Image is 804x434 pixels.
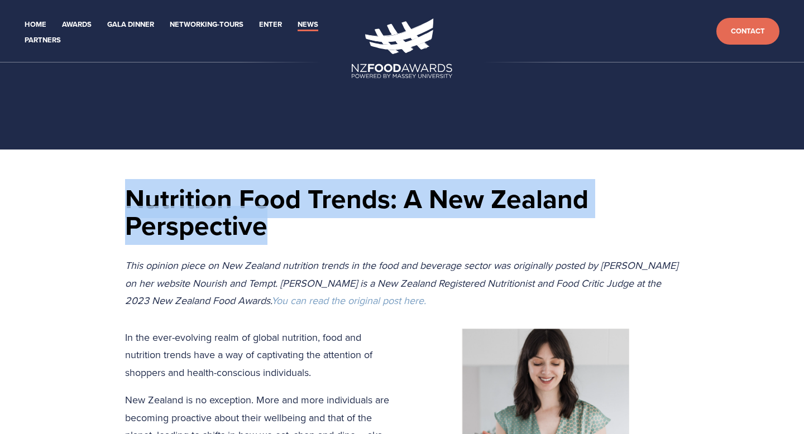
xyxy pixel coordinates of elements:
[259,18,282,31] a: Enter
[271,293,426,307] a: You can read the original post here.
[125,185,679,239] h1: Nutrition Food Trends: A New Zealand Perspective
[125,258,681,307] em: This opinion piece on New Zealand nutrition trends in the food and beverage sector was originally...
[170,18,243,31] a: Networking-Tours
[25,34,61,47] a: Partners
[107,18,154,31] a: Gala Dinner
[62,18,92,31] a: Awards
[716,18,779,45] a: Contact
[125,329,679,382] p: In the ever-evolving realm of global nutrition, food and nutrition trends have a way of captivati...
[25,18,46,31] a: Home
[298,18,318,31] a: News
